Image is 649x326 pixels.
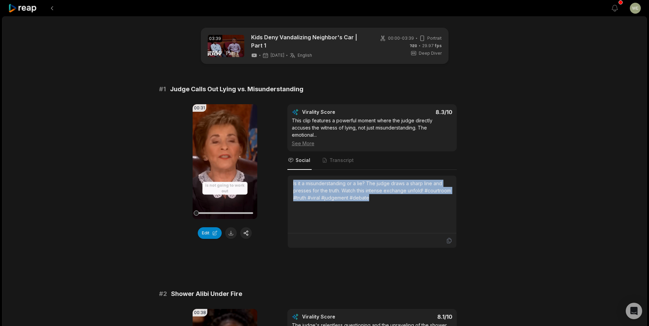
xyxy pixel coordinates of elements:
span: 00:00 - 03:39 [388,35,414,41]
span: fps [435,43,442,48]
span: Social [296,157,310,164]
span: Transcript [329,157,354,164]
span: English [298,53,312,58]
div: Virality Score [302,313,376,320]
nav: Tabs [287,151,457,170]
span: Portrait [427,35,442,41]
span: Judge Calls Out Lying vs. Misunderstanding [170,84,303,94]
span: 29.97 [422,43,442,49]
div: Is it a misunderstanding or a lie? The judge draws a sharp line and presses for the truth. Watch ... [293,180,451,201]
span: [DATE] [271,53,284,58]
button: Edit [198,227,222,239]
div: Open Intercom Messenger [626,303,642,319]
span: Shower Alibi Under Fire [171,289,242,299]
a: Kids Deny Vandalizing Neighbor's Car | Part 1 [251,33,369,50]
span: Deep Diver [419,50,442,56]
span: # 2 [159,289,167,299]
span: # 1 [159,84,166,94]
div: 8.1 /10 [379,313,452,320]
div: See More [292,140,452,147]
video: Your browser does not support mp4 format. [193,104,257,219]
div: This clip features a powerful moment where the judge directly accuses the witness of lying, not j... [292,117,452,147]
div: Virality Score [302,109,376,116]
div: 8.3 /10 [379,109,452,116]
